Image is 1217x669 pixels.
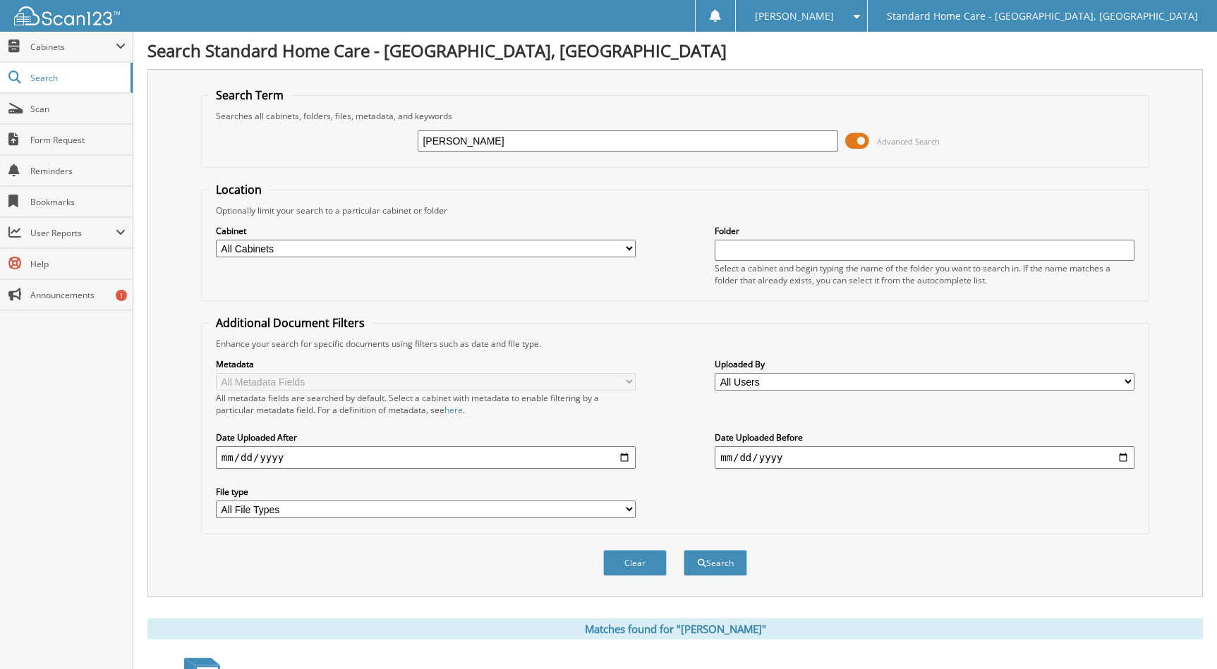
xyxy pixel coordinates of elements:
input: start [216,446,636,469]
span: User Reports [30,227,116,239]
a: here [444,404,463,416]
legend: Location [209,182,269,197]
span: Advanced Search [877,136,940,147]
span: Form Request [30,134,126,146]
div: All metadata fields are searched by default. Select a cabinet with metadata to enable filtering b... [216,392,636,416]
label: Metadata [216,358,636,370]
legend: Additional Document Filters [209,315,372,331]
legend: Search Term [209,87,291,103]
div: Searches all cabinets, folders, files, metadata, and keywords [209,110,1142,122]
span: Bookmarks [30,196,126,208]
label: Cabinet [216,225,636,237]
div: 1 [116,290,127,301]
span: Standard Home Care - [GEOGRAPHIC_DATA], [GEOGRAPHIC_DATA] [887,12,1198,20]
button: Search [684,550,747,576]
div: Matches found for "[PERSON_NAME]" [147,618,1203,639]
span: Search [30,72,123,84]
label: File type [216,486,636,498]
input: end [715,446,1134,469]
div: Enhance your search for specific documents using filters such as date and file type. [209,338,1142,350]
span: Reminders [30,165,126,177]
button: Clear [603,550,667,576]
label: Folder [715,225,1134,237]
span: [PERSON_NAME] [755,12,834,20]
h1: Search Standard Home Care - [GEOGRAPHIC_DATA], [GEOGRAPHIC_DATA] [147,39,1203,62]
span: Help [30,258,126,270]
label: Uploaded By [715,358,1134,370]
span: Announcements [30,289,126,301]
label: Date Uploaded Before [715,431,1134,443]
label: Date Uploaded After [216,431,636,443]
div: Optionally limit your search to a particular cabinet or folder [209,204,1142,216]
span: Scan [30,103,126,115]
img: scan123-logo-white.svg [14,6,120,25]
div: Select a cabinet and begin typing the name of the folder you want to search in. If the name match... [715,262,1134,286]
span: Cabinets [30,41,116,53]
